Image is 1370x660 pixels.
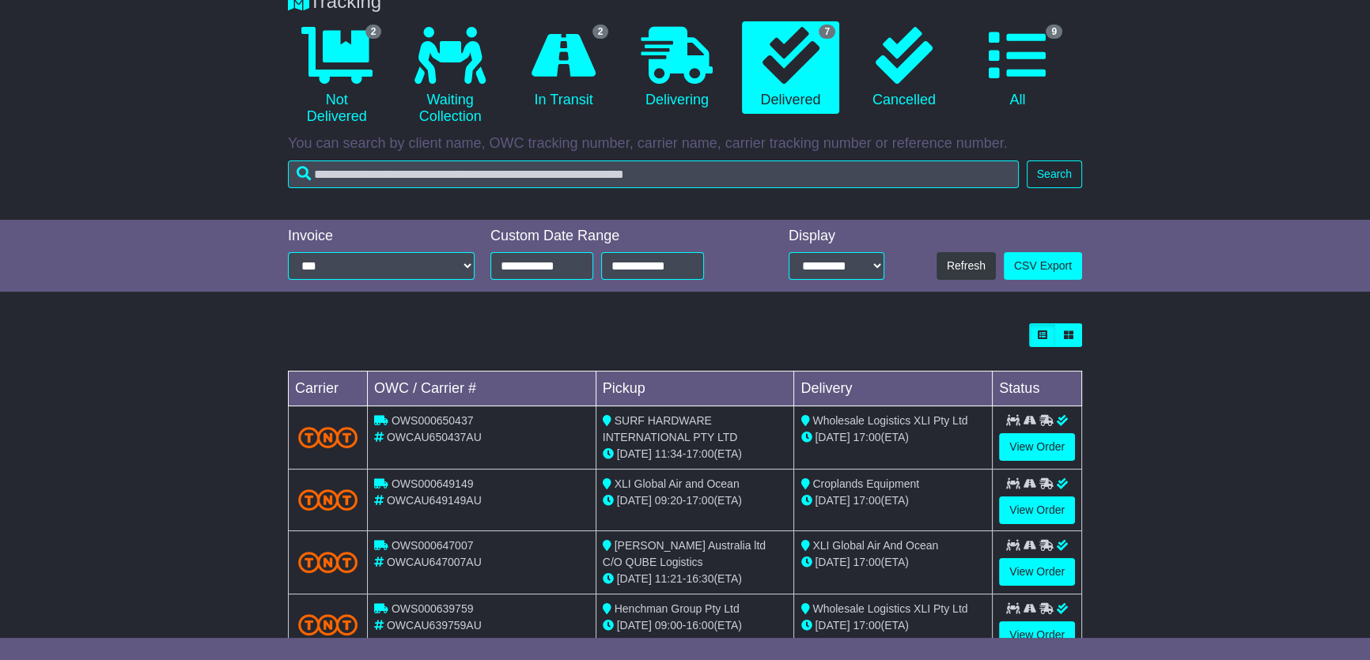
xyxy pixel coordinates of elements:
[686,447,713,460] span: 17:00
[686,572,713,585] span: 16:30
[617,447,652,460] span: [DATE]
[1004,252,1082,280] a: CSV Export
[365,25,382,39] span: 2
[812,477,919,490] span: Croplands Equipment
[993,371,1082,406] td: Status
[819,25,835,39] span: 7
[655,572,683,585] span: 11:21
[401,21,498,131] a: Waiting Collection
[815,556,850,568] span: [DATE]
[288,228,475,245] div: Invoice
[615,602,740,615] span: Henchman Group Pty Ltd
[812,602,967,615] span: Wholesale Logistics XLI Pty Ltd
[615,477,740,490] span: XLI Global Air and Ocean
[490,228,744,245] div: Custom Date Range
[794,371,993,406] td: Delivery
[392,602,474,615] span: OWS000639759
[815,494,850,507] span: [DATE]
[655,619,683,632] span: 09:00
[853,556,880,568] span: 17:00
[800,429,986,446] div: (ETA)
[603,539,766,568] span: [PERSON_NAME] Australia ltd C/O QUBE Logistics
[815,431,850,443] span: [DATE]
[592,25,609,39] span: 2
[686,494,713,507] span: 17:00
[812,539,938,552] span: XLI Global Air And Ocean
[387,556,482,568] span: OWCAU647007AU
[603,414,738,443] span: SURF HARDWARE INTERNATIONAL PTY LTD
[800,554,986,571] div: (ETA)
[596,371,794,406] td: Pickup
[655,447,683,460] span: 11:34
[603,492,788,509] div: - (ETA)
[853,619,880,632] span: 17:00
[789,228,884,245] div: Display
[853,494,880,507] span: 17:00
[999,621,1075,649] a: View Order
[515,21,612,115] a: 2 In Transit
[969,21,1066,115] a: 9 All
[800,617,986,634] div: (ETA)
[853,431,880,443] span: 17:00
[298,427,358,448] img: TNT_Domestic.png
[655,494,683,507] span: 09:20
[387,619,482,632] span: OWCAU639759AU
[387,494,482,507] span: OWCAU649149AU
[617,494,652,507] span: [DATE]
[387,431,482,443] span: OWCAU650437AU
[617,572,652,585] span: [DATE]
[628,21,725,115] a: Delivering
[1046,25,1062,39] span: 9
[288,21,385,131] a: 2 Not Delivered
[368,371,596,406] td: OWC / Carrier #
[298,614,358,635] img: TNT_Domestic.png
[298,552,358,573] img: TNT_Domestic.png
[1027,160,1082,188] button: Search
[937,252,996,280] button: Refresh
[800,492,986,509] div: (ETA)
[617,619,652,632] span: [DATE]
[392,414,474,427] span: OWS000650437
[603,446,788,462] div: - (ETA)
[815,619,850,632] span: [DATE]
[392,539,474,552] span: OWS000647007
[999,496,1075,524] a: View Order
[999,433,1075,461] a: View Order
[392,477,474,490] span: OWS000649149
[686,619,713,632] span: 16:00
[742,21,839,115] a: 7 Delivered
[298,489,358,511] img: TNT_Domestic.png
[855,21,952,115] a: Cancelled
[603,617,788,634] div: - (ETA)
[288,135,1082,153] p: You can search by client name, OWC tracking number, carrier name, carrier tracking number or refe...
[999,558,1075,586] a: View Order
[812,414,967,427] span: Wholesale Logistics XLI Pty Ltd
[289,371,368,406] td: Carrier
[603,571,788,587] div: - (ETA)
